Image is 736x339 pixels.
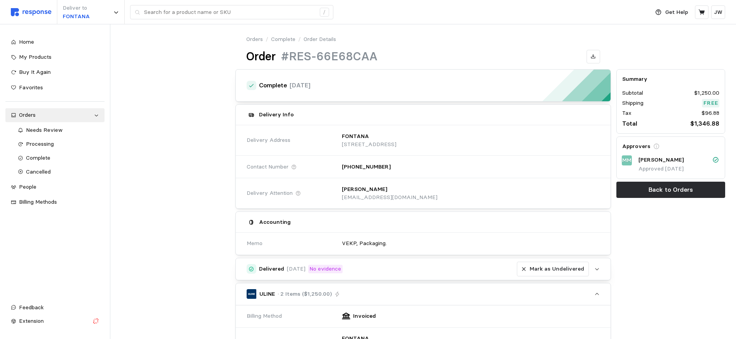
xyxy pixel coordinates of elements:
h5: Delivered [259,265,284,273]
span: Favorites [19,84,43,91]
h4: Complete [259,81,287,90]
span: My Products [19,53,51,60]
span: Memo [247,239,262,248]
a: People [5,180,105,194]
span: Delivery Attention [247,189,293,198]
span: Complete [26,154,50,161]
a: Cancelled [12,165,105,179]
p: VEKP, Packaging. [342,239,387,248]
p: [STREET_ADDRESS] [342,140,396,149]
span: Cancelled [26,168,51,175]
button: ULINE· 2 Items ($1,250.00) [236,283,611,305]
span: Buy It Again [19,68,51,75]
a: My Products [5,50,105,64]
p: FONTANA [342,132,369,141]
button: JW [711,5,725,19]
button: Get Help [651,5,693,20]
p: [DATE] [290,80,311,90]
span: Feedback [19,304,44,311]
span: Home [19,38,34,45]
p: Get Help [665,8,688,17]
button: Mark as Undelivered [517,262,589,276]
span: Billing Methods [19,198,57,205]
a: Orders [5,108,105,122]
h5: Summary [622,75,719,83]
span: People [19,183,36,190]
p: $1,250.00 [694,89,719,97]
p: JW [714,8,722,17]
button: Feedback [5,301,105,315]
p: Invoiced [353,312,376,320]
p: [EMAIL_ADDRESS][DOMAIN_NAME] [342,193,437,202]
div: / [320,8,329,17]
p: Order Details [304,35,336,44]
h5: Approvers [622,142,650,150]
div: Orders [19,111,91,119]
span: Contact Number [247,163,288,171]
p: / [298,35,301,44]
span: Extension [19,317,44,324]
img: svg%3e [11,8,51,16]
p: / [266,35,268,44]
p: $96.88 [702,109,719,118]
p: Mark as Undelivered [530,265,584,273]
a: Billing Methods [5,195,105,209]
span: Needs Review [26,126,63,133]
a: Home [5,35,105,49]
p: · 2 Items ($1,250.00) [278,290,332,298]
p: Free [703,99,718,107]
input: Search for a product name or SKU [144,5,316,19]
button: Delivered[DATE]No evidenceMark as Undelivered [236,258,611,280]
p: $1,346.88 [690,119,719,128]
p: No evidence [309,265,341,273]
p: ULINE [259,290,275,298]
a: Complete [271,35,295,44]
h5: Accounting [259,218,291,226]
p: Deliver to [63,4,90,12]
p: Tax [622,109,631,118]
h1: Order [246,49,276,64]
a: Processing [12,137,105,151]
h1: #RES-66E68CAA [281,49,377,64]
p: [DATE] [287,265,305,273]
p: MM [622,156,631,165]
p: Subtotal [622,89,643,97]
p: [PHONE_NUMBER] [342,163,391,171]
span: Processing [26,140,54,147]
h5: Delivery Info [259,111,294,119]
a: Favorites [5,81,105,95]
span: Billing Method [247,312,282,320]
p: Approved [DATE] [638,165,719,173]
p: Total [622,119,637,128]
a: Complete [12,151,105,165]
p: [PERSON_NAME] [638,156,684,164]
p: Shipping [622,99,643,107]
span: Delivery Address [247,136,290,145]
a: Needs Review [12,123,105,137]
button: Extension [5,314,105,328]
p: [PERSON_NAME] [342,185,387,194]
button: Back to Orders [616,182,725,198]
a: Orders [246,35,263,44]
p: FONTANA [63,12,90,21]
a: Buy It Again [5,65,105,79]
p: Back to Orders [649,185,693,194]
